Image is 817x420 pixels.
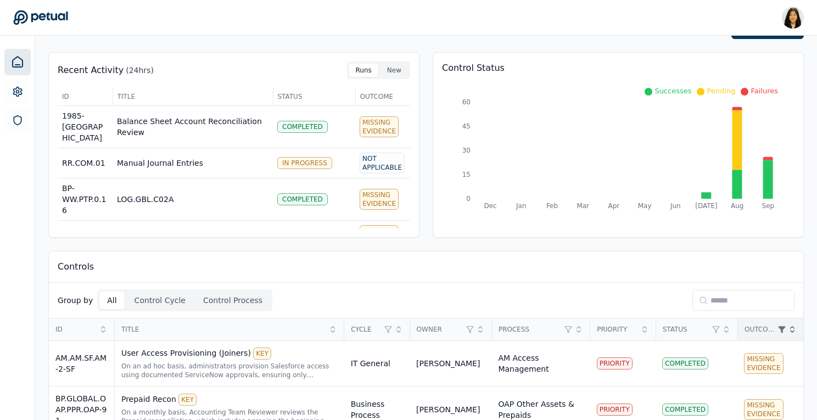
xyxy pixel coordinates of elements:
tspan: [DATE] [695,202,718,210]
p: Control Status [442,61,794,75]
a: Settings [5,80,30,104]
tspan: Dec [484,202,496,210]
span: BP-WW.PTP.0.16 [62,184,107,215]
div: PRIORITY [597,357,633,369]
span: 1985-[GEOGRAPHIC_DATA] [62,111,103,142]
p: Controls [58,260,94,273]
tspan: 15 [462,171,471,178]
p: Recent Activity [58,64,124,77]
span: Failures [751,87,778,95]
div: AM Access Management [498,352,583,374]
div: [PERSON_NAME] [416,404,480,415]
tspan: Mar [577,202,589,210]
span: Owner [417,325,463,334]
div: Completed [277,193,328,205]
tspan: May [638,202,652,210]
tspan: 45 [462,122,471,130]
div: KEY [253,348,271,360]
tspan: 0 [466,195,471,203]
img: Renee Park [782,7,804,29]
div: Missing Evidence [360,189,399,210]
div: AM.AM.SF.AM-2-SF [55,352,108,374]
span: Status [663,325,709,334]
div: Missing Evidence [744,353,783,374]
span: Pending [707,87,735,95]
tspan: 60 [462,98,471,106]
p: (24hrs) [126,65,154,76]
span: ID [55,325,96,334]
tspan: Apr [608,202,620,210]
div: PRIORITY [597,404,633,416]
button: Control Process [195,292,270,309]
div: In Progress [277,157,332,169]
span: Title [121,325,325,334]
button: Control Cycle [127,292,193,309]
tspan: Feb [546,202,558,210]
span: RR.COM.01 [62,159,105,167]
div: User Access Provisioning (Joiners) [121,348,338,360]
div: Completed [277,121,328,133]
td: Manual Journal Entries [113,148,273,178]
td: Balance Sheet Account Reconciliation Review [113,106,273,148]
span: Priority [597,325,636,334]
div: [PERSON_NAME] [416,358,480,369]
span: Status [278,92,351,101]
span: Process [499,325,561,334]
div: Missing Evidence [744,399,783,420]
span: Outcome [360,92,406,101]
td: compression test tabulation [113,221,273,251]
span: Title [117,92,268,101]
a: SOC 1 Reports [5,108,30,132]
div: Not Applicable [360,153,405,173]
span: Cycle [351,325,380,334]
span: Outcome [745,325,775,334]
tspan: 30 [462,147,471,154]
td: LOG.GBL.C02A [113,178,273,221]
button: All [99,292,124,309]
a: Go to Dashboard [13,10,68,25]
tspan: Jun [670,202,681,210]
tspan: Jan [516,202,527,210]
div: Prepaid Recon [121,394,338,406]
tspan: Aug [731,202,743,210]
div: Missing Evidence [360,225,399,246]
button: New [380,64,408,77]
span: Successes [654,87,691,95]
a: Dashboard [4,49,31,75]
div: KEY [178,394,197,406]
tspan: Sep [762,202,775,210]
td: IT General [344,341,410,387]
span: ID [62,92,108,101]
div: Missing Evidence [360,116,399,137]
button: Runs [349,64,378,77]
div: On an ad hoc basis, administrators provision Salesforce access using documented ServiceNow approv... [121,362,338,379]
div: Completed [662,404,708,416]
div: Completed [662,357,708,369]
p: Group by [58,295,93,306]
